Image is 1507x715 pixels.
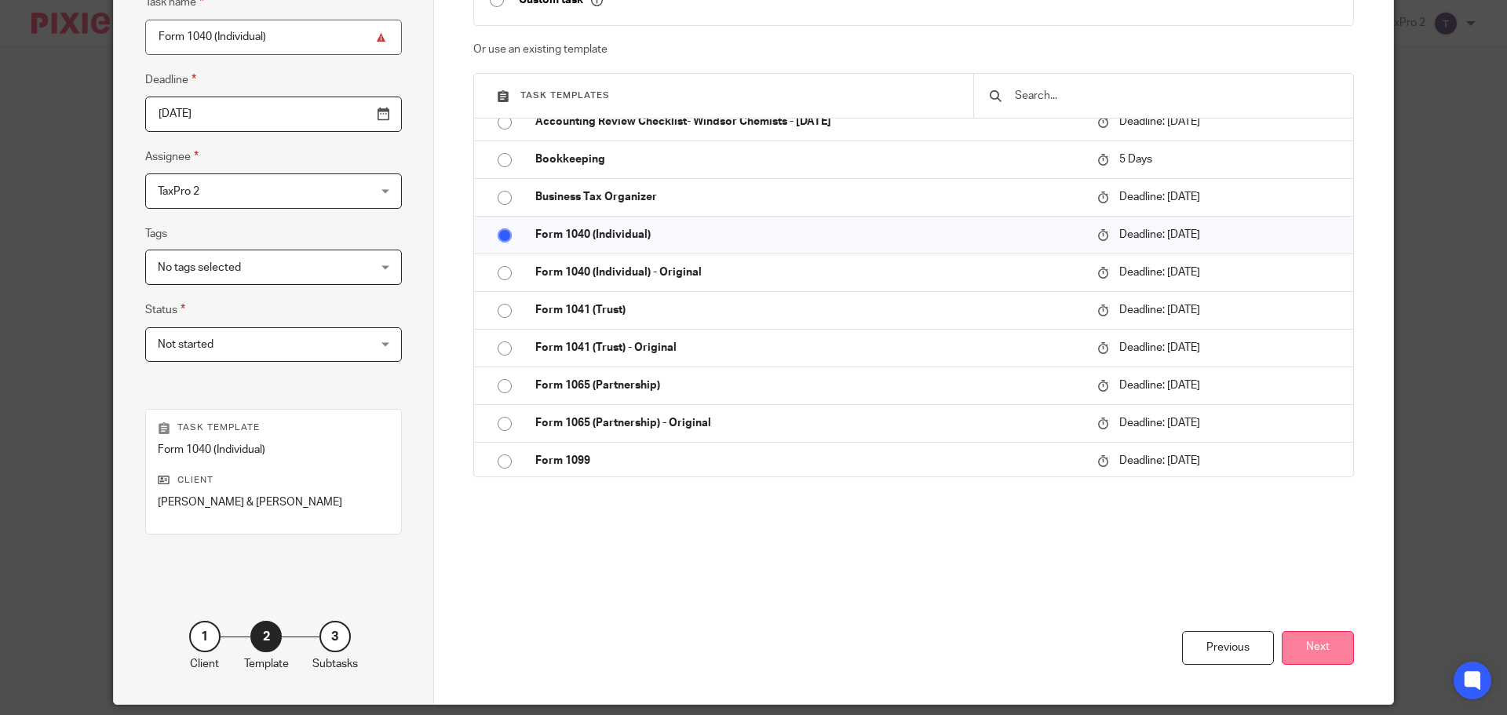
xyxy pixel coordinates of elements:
span: Deadline: [DATE] [1119,305,1200,316]
span: Deadline: [DATE] [1119,229,1200,240]
span: Deadline: [DATE] [1119,455,1200,466]
div: 1 [189,621,221,652]
span: 5 Days [1119,154,1152,165]
p: Template [244,656,289,672]
p: Form 1040 (Individual) [535,227,1082,243]
span: Deadline: [DATE] [1119,380,1200,391]
p: Form 1040 (Individual) - Original [535,264,1082,280]
p: Subtasks [312,656,358,672]
p: Form 1065 (Partnership) [535,378,1082,393]
span: No tags selected [158,262,241,273]
p: [PERSON_NAME] & [PERSON_NAME] [158,494,389,510]
button: Next [1282,631,1354,665]
label: Status [145,301,185,319]
span: Not started [158,339,213,350]
span: Deadline: [DATE] [1119,116,1200,127]
p: Form 1041 (Trust) - Original [535,340,1082,356]
input: Pick a date [145,97,402,132]
p: Form 1099 [535,453,1082,469]
p: Client [158,474,389,487]
p: Bookkeeping [535,151,1082,167]
p: Form 1041 (Trust) [535,302,1082,318]
span: Deadline: [DATE] [1119,267,1200,278]
p: Accounting Review Checklist- Windsor Chemists - [DATE] [535,114,1082,130]
span: TaxPro 2 [158,186,199,197]
p: Form 1040 (Individual) [158,442,389,458]
label: Deadline [145,71,196,89]
p: Task template [158,421,389,434]
span: Deadline: [DATE] [1119,192,1200,202]
div: 2 [250,621,282,652]
p: Form 1065 (Partnership) - Original [535,415,1082,431]
input: Search... [1013,87,1337,104]
label: Assignee [145,148,199,166]
span: Task templates [520,91,610,100]
div: Previous [1182,631,1274,665]
div: 3 [319,621,351,652]
p: Or use an existing template [473,42,1355,57]
span: Deadline: [DATE] [1119,342,1200,353]
p: Client [190,656,219,672]
span: Deadline: [DATE] [1119,418,1200,429]
p: Business Tax Organizer [535,189,1082,205]
input: Task name [145,20,402,55]
label: Tags [145,226,167,242]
